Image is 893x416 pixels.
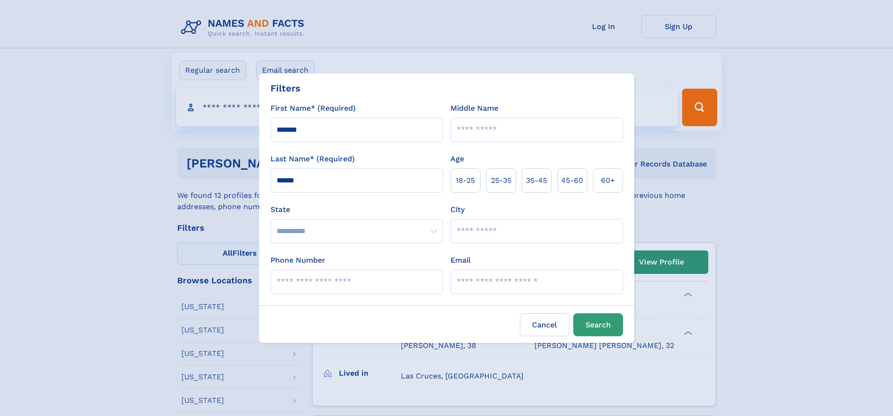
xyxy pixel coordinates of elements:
span: 60+ [601,175,615,186]
div: Filters [270,81,300,95]
label: Cancel [520,313,570,336]
label: First Name* (Required) [270,103,356,114]
label: Last Name* (Required) [270,153,355,165]
button: Search [573,313,623,336]
label: Phone Number [270,255,325,266]
label: State [270,204,443,215]
span: 25‑35 [491,175,511,186]
span: 18‑25 [456,175,475,186]
label: Email [450,255,471,266]
span: 35‑45 [526,175,547,186]
span: 45‑60 [561,175,583,186]
label: Middle Name [450,103,498,114]
label: Age [450,153,464,165]
label: City [450,204,465,215]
